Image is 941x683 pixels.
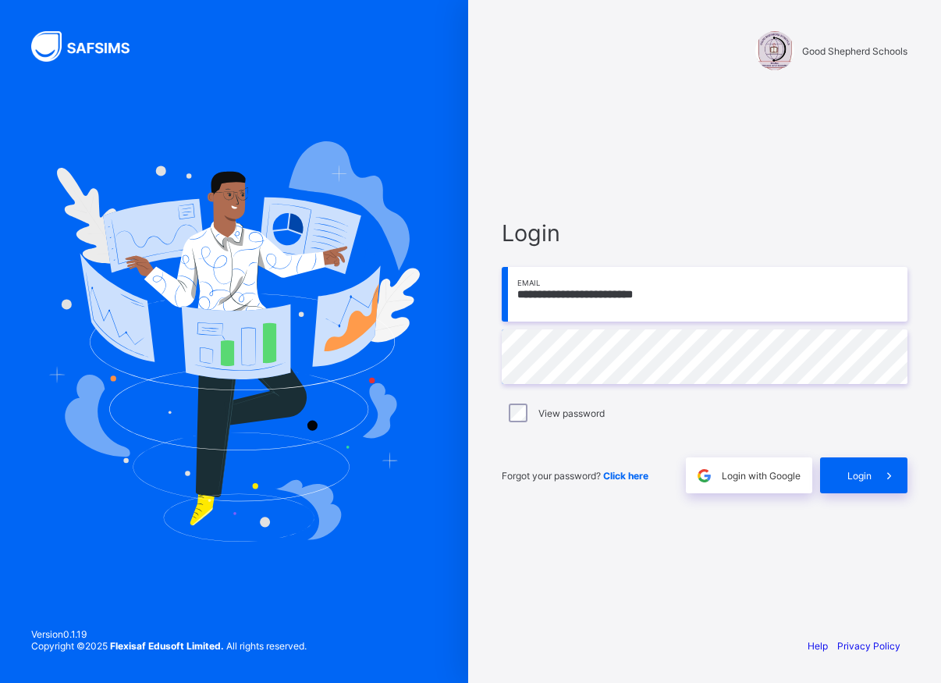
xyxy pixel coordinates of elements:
[502,219,907,247] span: Login
[847,470,872,482] span: Login
[603,470,648,482] a: Click here
[31,31,148,62] img: SAFSIMS Logo
[722,470,801,482] span: Login with Google
[837,640,900,652] a: Privacy Policy
[110,640,224,652] strong: Flexisaf Edusoft Limited.
[808,640,828,652] a: Help
[802,45,907,57] span: Good Shepherd Schools
[31,640,307,652] span: Copyright © 2025 All rights reserved.
[695,467,713,485] img: google.396cfc9801f0270233282035f929180a.svg
[31,628,307,640] span: Version 0.1.19
[48,141,420,541] img: Hero Image
[538,407,605,419] label: View password
[502,470,648,482] span: Forgot your password?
